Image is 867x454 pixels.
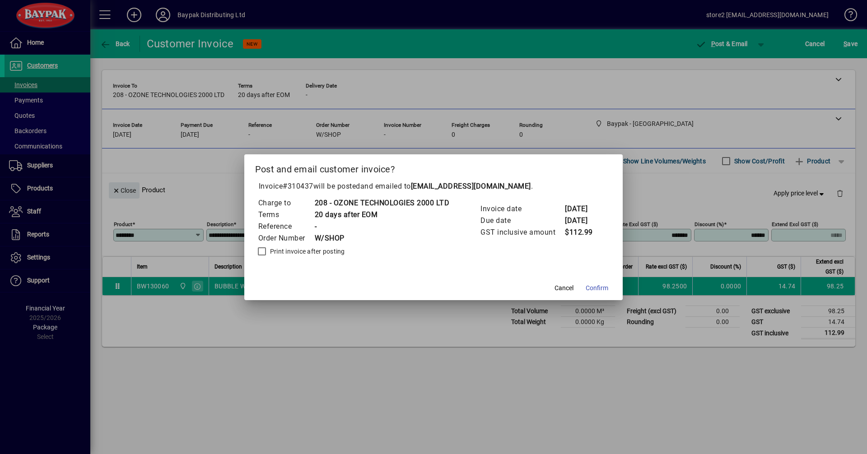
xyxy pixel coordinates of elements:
h2: Post and email customer invoice? [244,154,623,181]
span: Cancel [555,283,573,293]
td: W/SHOP [314,232,450,244]
td: 208 - OZONE TECHNOLOGIES 2000 LTD [314,197,450,209]
span: #310437 [283,182,313,190]
p: Invoice will be posted . [255,181,612,192]
td: [DATE] [564,215,601,227]
td: Charge to [258,197,314,209]
td: 20 days after EOM [314,209,450,221]
b: [EMAIL_ADDRESS][DOMAIN_NAME] [411,182,531,190]
span: and emailed to [360,182,531,190]
button: Confirm [582,280,612,296]
td: Terms [258,209,314,221]
td: [DATE] [564,203,601,215]
td: $112.99 [564,227,601,238]
td: Reference [258,221,314,232]
label: Print invoice after posting [268,247,345,256]
td: GST inclusive amount [480,227,564,238]
span: Confirm [586,283,608,293]
td: Invoice date [480,203,564,215]
button: Cancel [550,280,578,296]
td: Order Number [258,232,314,244]
td: - [314,221,450,232]
td: Due date [480,215,564,227]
